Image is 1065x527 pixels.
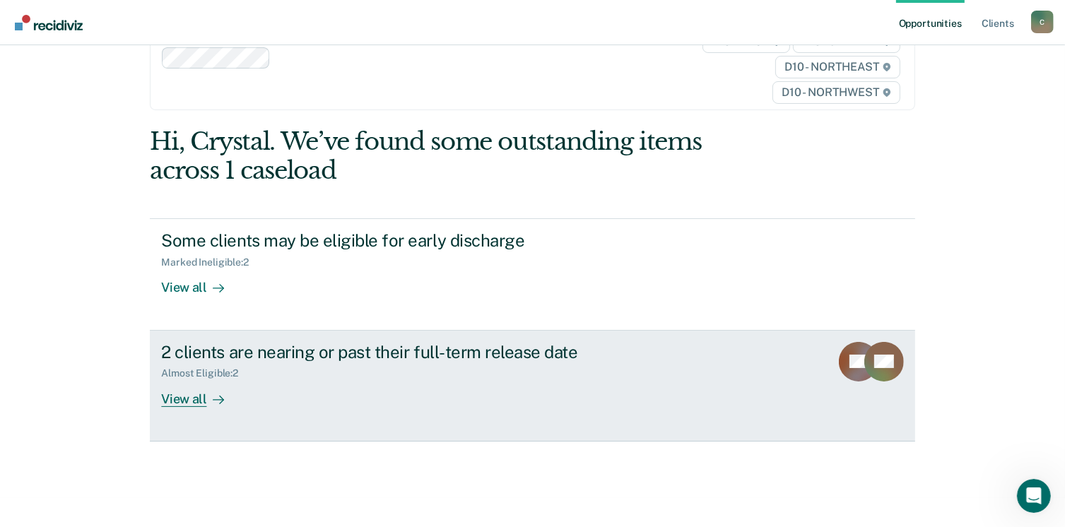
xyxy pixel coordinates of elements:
[161,268,240,296] div: View all
[150,218,914,330] a: Some clients may be eligible for early dischargeMarked Ineligible:2View all
[150,127,762,185] div: Hi, Crystal. We’ve found some outstanding items across 1 caseload
[1031,11,1054,33] div: C
[1017,479,1051,513] iframe: Intercom live chat
[772,81,900,104] span: D10 - NORTHWEST
[775,56,900,78] span: D10 - NORTHEAST
[161,367,249,379] div: Almost Eligible : 2
[161,379,240,407] div: View all
[161,342,657,362] div: 2 clients are nearing or past their full-term release date
[161,230,657,251] div: Some clients may be eligible for early discharge
[161,256,259,268] div: Marked Ineligible : 2
[1031,11,1054,33] button: Profile dropdown button
[15,15,83,30] img: Recidiviz
[150,331,914,442] a: 2 clients are nearing or past their full-term release dateAlmost Eligible:2View all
